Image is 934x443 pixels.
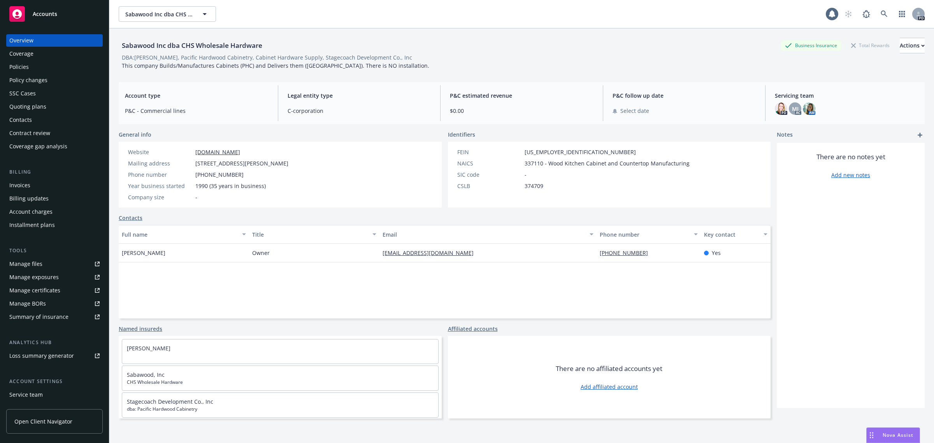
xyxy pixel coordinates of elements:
span: [STREET_ADDRESS][PERSON_NAME] [195,159,288,167]
span: 1990 (35 years in business) [195,182,266,190]
div: Manage BORs [9,297,46,310]
div: Coverage gap analysis [9,140,67,153]
div: Account charges [9,206,53,218]
span: dba: Pacific Hardwood Cabinetry [127,406,434,413]
span: CHS Wholesale Hardware [127,379,434,386]
span: P&C - Commercial lines [125,107,269,115]
span: Sabawood Inc dba CHS Wholesale Hardware [125,10,193,18]
span: Servicing team [775,91,918,100]
img: photo [803,102,815,115]
a: Switch app [894,6,910,22]
a: [EMAIL_ADDRESS][DOMAIN_NAME] [383,249,480,257]
div: Service team [9,389,43,401]
a: [DOMAIN_NAME] [195,148,240,156]
span: There are no notes yet [816,152,885,162]
div: Business Insurance [781,40,841,50]
div: SSC Cases [9,87,36,100]
a: Manage BORs [6,297,103,310]
div: Key contact [704,230,759,239]
div: Year business started [128,182,192,190]
div: Policy changes [9,74,47,86]
span: P&C estimated revenue [450,91,593,100]
div: SIC code [457,171,521,179]
span: General info [119,130,151,139]
div: NAICS [457,159,521,167]
a: Report a Bug [859,6,874,22]
span: Open Client Navigator [14,417,72,425]
a: Add new notes [831,171,870,179]
div: Manage exposures [9,271,59,283]
div: Sales relationships [9,402,59,414]
span: There are no affiliated accounts yet [556,364,662,373]
span: Legal entity type [288,91,431,100]
div: Website [128,148,192,156]
button: Actions [900,38,925,53]
span: P&C follow up date [613,91,756,100]
button: Sabawood Inc dba CHS Wholesale Hardware [119,6,216,22]
span: This company Builds/Manufactures Cabinets (PHC) and Delivers them ([GEOGRAPHIC_DATA]). There is N... [122,62,429,69]
a: Coverage [6,47,103,60]
div: Drag to move [867,428,876,443]
a: Billing updates [6,192,103,205]
span: Notes [777,130,793,140]
a: Account charges [6,206,103,218]
button: Title [249,225,379,244]
a: add [915,130,925,140]
span: - [195,193,197,201]
div: Tools [6,247,103,255]
span: [PERSON_NAME] [122,249,165,257]
a: Accounts [6,3,103,25]
div: Phone number [600,230,689,239]
a: Loss summary generator [6,350,103,362]
span: 374709 [525,182,543,190]
a: [PERSON_NAME] [127,345,170,352]
div: DBA: [PERSON_NAME], Pacific Hardwood Cabinetry, Cabinet Hardware Supply, Stagecoach Development C... [122,53,412,62]
div: Loss summary generator [9,350,74,362]
span: MJ [792,105,799,113]
a: Manage exposures [6,271,103,283]
a: Start snowing [841,6,856,22]
a: Manage certificates [6,284,103,297]
div: Quoting plans [9,100,46,113]
a: Sabawood, Inc [127,371,165,378]
a: Search [876,6,892,22]
a: Summary of insurance [6,311,103,323]
div: Overview [9,34,33,47]
span: Accounts [33,11,57,17]
a: Named insureds [119,325,162,333]
a: Policy changes [6,74,103,86]
div: CSLB [457,182,521,190]
div: Manage files [9,258,42,270]
div: Manage certificates [9,284,60,297]
span: $0.00 [450,107,593,115]
span: Identifiers [448,130,475,139]
div: Company size [128,193,192,201]
button: Key contact [701,225,771,244]
div: Contacts [9,114,32,126]
a: Add affiliated account [581,383,638,391]
div: Email [383,230,585,239]
div: Sabawood Inc dba CHS Wholesale Hardware [119,40,265,51]
span: Owner [252,249,270,257]
div: Total Rewards [847,40,894,50]
a: Contacts [119,214,142,222]
a: Policies [6,61,103,73]
div: Policies [9,61,29,73]
span: [PHONE_NUMBER] [195,171,244,179]
div: Installment plans [9,219,55,231]
div: FEIN [457,148,521,156]
a: Contacts [6,114,103,126]
div: Analytics hub [6,339,103,346]
a: Affiliated accounts [448,325,498,333]
div: Billing updates [9,192,49,205]
a: Invoices [6,179,103,192]
div: Account settings [6,378,103,385]
span: Yes [712,249,721,257]
span: - [525,171,527,179]
div: Full name [122,230,237,239]
a: Sales relationships [6,402,103,414]
button: Phone number [597,225,701,244]
span: 337110 - Wood Kitchen Cabinet and Countertop Manufacturing [525,159,690,167]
